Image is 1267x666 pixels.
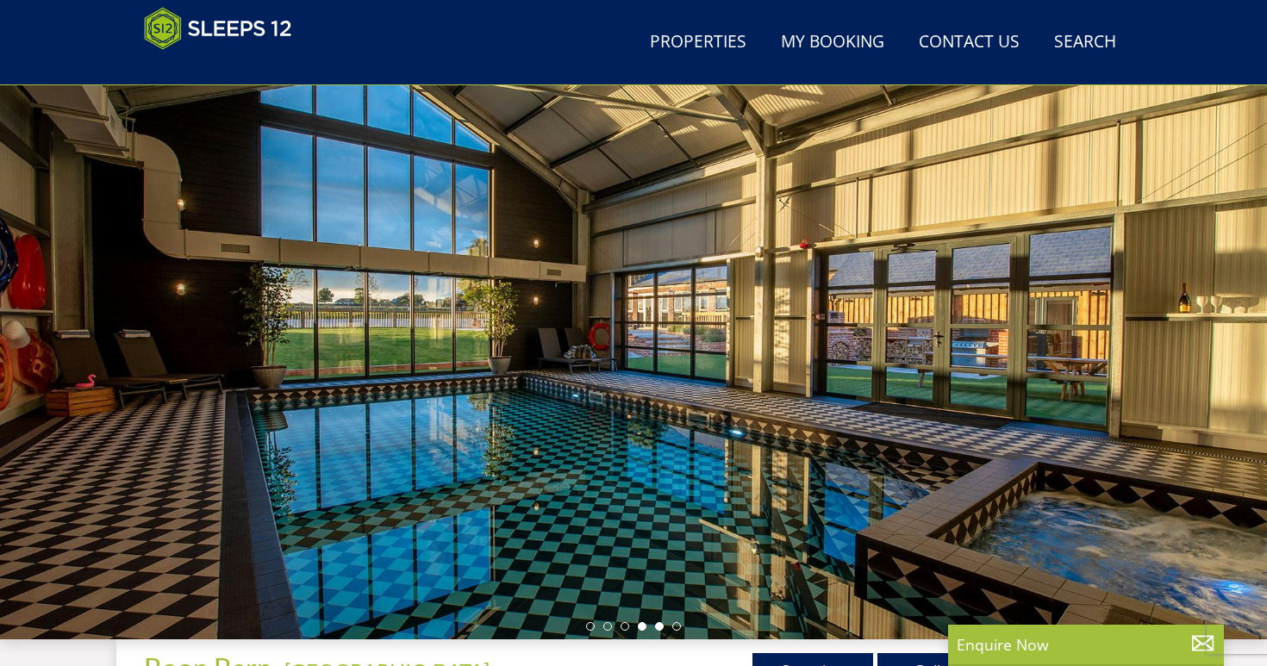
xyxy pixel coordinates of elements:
[957,633,1215,656] p: Enquire Now
[144,7,292,50] img: Sleeps 12
[774,23,891,62] a: My Booking
[912,23,1027,62] a: Contact Us
[1047,23,1123,62] a: Search
[135,60,316,75] iframe: Customer reviews powered by Trustpilot
[643,23,753,62] a: Properties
